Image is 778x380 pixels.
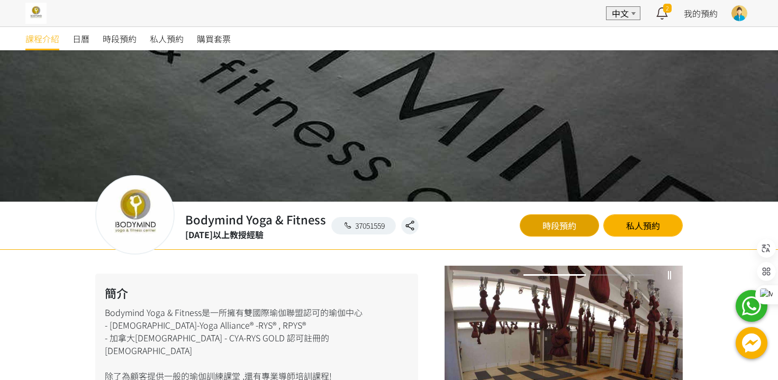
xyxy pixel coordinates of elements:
a: 時段預約 [520,214,599,237]
a: 課程介紹 [25,27,59,50]
a: 日曆 [73,27,89,50]
a: 私人預約 [150,27,184,50]
a: 時段預約 [103,27,137,50]
a: 購買套票 [197,27,231,50]
a: 私人預約 [603,214,683,237]
span: 購買套票 [197,32,231,45]
h2: 簡介 [105,284,409,302]
div: [DATE]以上教授經驗 [185,228,326,241]
h2: Bodymind Yoga & Fitness [185,211,326,228]
span: 私人預約 [150,32,184,45]
a: 我的預約 [684,7,718,20]
span: 日曆 [73,32,89,45]
span: 課程介紹 [25,32,59,45]
span: 時段預約 [103,32,137,45]
img: 2I6SeW5W6eYajyVCbz3oJhiE9WWz8sZcVXnArBrK.jpg [25,3,47,24]
span: 2 [663,4,672,13]
a: 37051559 [331,217,396,234]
